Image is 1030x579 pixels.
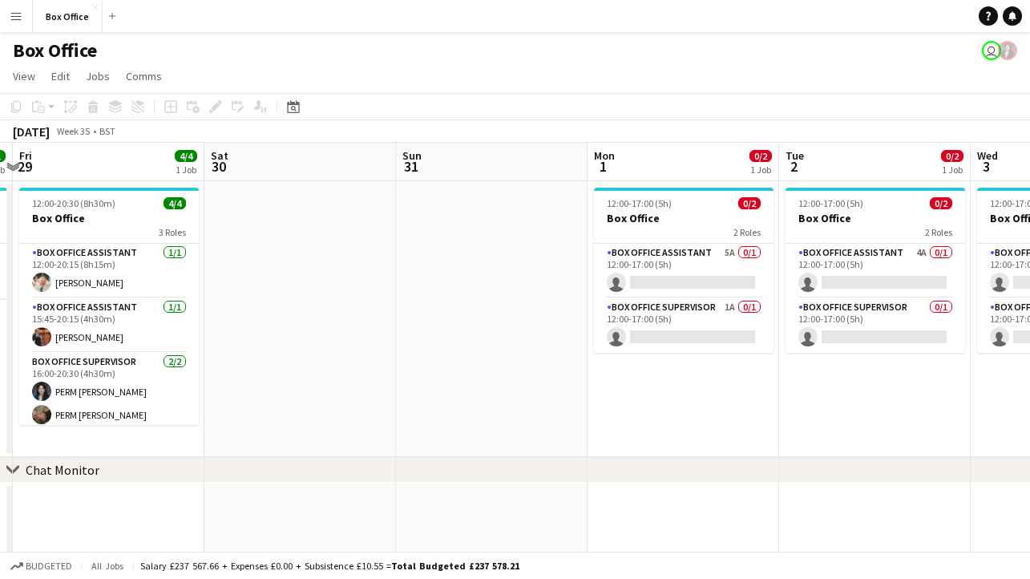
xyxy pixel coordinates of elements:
[738,197,761,209] span: 0/2
[88,560,127,572] span: All jobs
[19,148,32,163] span: Fri
[164,197,186,209] span: 4/4
[594,188,774,353] app-job-card: 12:00-17:00 (5h)0/2Box Office2 RolesBox Office Assistant5A0/112:00-17:00 (5h) Box Office Supervis...
[45,66,76,87] a: Edit
[733,226,761,238] span: 2 Roles
[998,41,1017,60] app-user-avatar: Lexi Clare
[750,164,771,176] div: 1 Job
[175,150,197,162] span: 4/4
[33,1,103,32] button: Box Office
[786,298,965,353] app-card-role: Box Office Supervisor0/112:00-17:00 (5h)
[19,353,199,431] app-card-role: Box Office Supervisor2/216:00-20:30 (4h30m)PERM [PERSON_NAME]PERM [PERSON_NAME]
[140,560,519,572] div: Salary £237 567.66 + Expenses £0.00 + Subsistence £10.55 =
[19,244,199,298] app-card-role: Box Office Assistant1/112:00-20:15 (8h15m)[PERSON_NAME]
[930,197,952,209] span: 0/2
[594,211,774,225] h3: Box Office
[607,197,672,209] span: 12:00-17:00 (5h)
[19,298,199,353] app-card-role: Box Office Assistant1/115:45-20:15 (4h30m)[PERSON_NAME]
[786,211,965,225] h3: Box Office
[208,157,228,176] span: 30
[79,66,116,87] a: Jobs
[51,69,70,83] span: Edit
[13,123,50,140] div: [DATE]
[594,244,774,298] app-card-role: Box Office Assistant5A0/112:00-17:00 (5h)
[594,148,615,163] span: Mon
[786,244,965,298] app-card-role: Box Office Assistant4A0/112:00-17:00 (5h)
[19,211,199,225] h3: Box Office
[925,226,952,238] span: 2 Roles
[176,164,196,176] div: 1 Job
[13,38,97,63] h1: Box Office
[400,157,422,176] span: 31
[32,197,115,209] span: 12:00-20:30 (8h30m)
[786,148,804,163] span: Tue
[941,150,963,162] span: 0/2
[798,197,863,209] span: 12:00-17:00 (5h)
[786,188,965,353] app-job-card: 12:00-17:00 (5h)0/2Box Office2 RolesBox Office Assistant4A0/112:00-17:00 (5h) Box Office Supervis...
[53,125,93,137] span: Week 35
[17,157,32,176] span: 29
[391,560,519,572] span: Total Budgeted £237 578.21
[26,462,99,478] div: Chat Monitor
[99,125,115,137] div: BST
[594,298,774,353] app-card-role: Box Office Supervisor1A0/112:00-17:00 (5h)
[26,561,72,572] span: Budgeted
[159,226,186,238] span: 3 Roles
[13,69,35,83] span: View
[592,157,615,176] span: 1
[119,66,168,87] a: Comms
[6,66,42,87] a: View
[783,157,804,176] span: 2
[982,41,1001,60] app-user-avatar: Millie Haldane
[8,557,75,575] button: Budgeted
[749,150,772,162] span: 0/2
[975,157,998,176] span: 3
[126,69,162,83] span: Comms
[19,188,199,425] app-job-card: 12:00-20:30 (8h30m)4/4Box Office3 RolesBox Office Assistant1/112:00-20:15 (8h15m)[PERSON_NAME]Box...
[977,148,998,163] span: Wed
[86,69,110,83] span: Jobs
[942,164,963,176] div: 1 Job
[211,148,228,163] span: Sat
[402,148,422,163] span: Sun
